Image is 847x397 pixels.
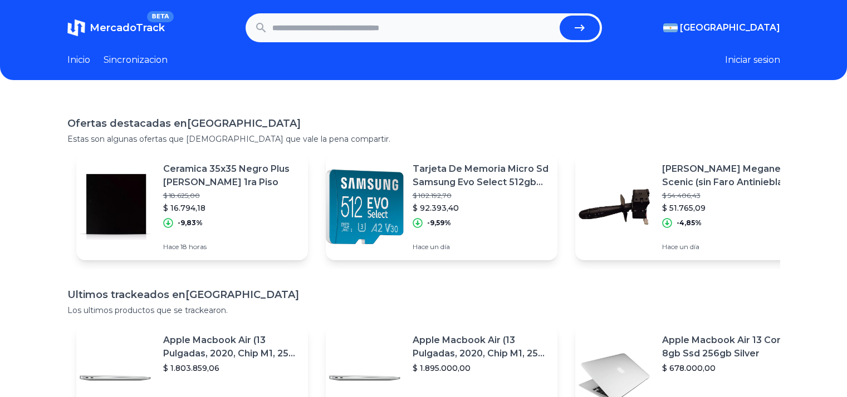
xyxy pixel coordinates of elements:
[427,219,451,227] p: -9,59%
[663,23,678,32] img: Argentina
[413,191,549,200] p: $ 102.192,70
[67,305,780,316] p: Los ultimos productos que se trackearon.
[67,19,85,37] img: MercadoTrack
[662,242,798,251] p: Hace un día
[663,21,780,34] button: [GEOGRAPHIC_DATA]
[725,53,780,67] button: Iniciar sesion
[326,153,557,260] a: Featured imageTarjeta De Memoria Micro Sd Samsung Evo Select 512gb 130mb/s Mb-me512ka/am$ 102.192...
[677,219,702,227] p: -4,85%
[413,202,549,214] p: $ 92.393,40
[575,168,653,246] img: Featured image
[413,162,549,189] p: Tarjeta De Memoria Micro Sd Samsung Evo Select 512gb 130mb/s Mb-me512ka/am
[662,191,798,200] p: $ 54.406,43
[662,202,798,214] p: $ 51.765,09
[413,242,549,251] p: Hace un día
[104,53,168,67] a: Sincronizacion
[662,334,798,360] p: Apple Macbook Air 13 Core I5 8gb Ssd 256gb Silver
[413,363,549,374] p: $ 1.895.000,00
[163,363,299,374] p: $ 1.803.859,06
[67,19,165,37] a: MercadoTrackBETA
[163,202,299,214] p: $ 16.794,18
[178,219,203,227] p: -9,83%
[163,191,299,200] p: $ 18.625,00
[76,153,308,260] a: Featured imageCeramica 35x35 Negro Plus [PERSON_NAME] 1ra Piso$ 18.625,00$ 16.794,18-9,83%Hace 18...
[67,116,780,131] h1: Ofertas destacadas en [GEOGRAPHIC_DATA]
[67,287,780,302] h1: Ultimos trackeados en [GEOGRAPHIC_DATA]
[67,133,780,145] p: Estas son algunas ofertas que [DEMOGRAPHIC_DATA] que vale la pena compartir.
[662,363,798,374] p: $ 678.000,00
[76,168,154,246] img: Featured image
[413,334,549,360] p: Apple Macbook Air (13 Pulgadas, 2020, Chip M1, 256 Gb De Ssd, 8 Gb De Ram) - Plata
[680,21,780,34] span: [GEOGRAPHIC_DATA]
[662,162,798,189] p: [PERSON_NAME] Megane Scenic (sin Faro Antiniebla)
[90,22,165,34] span: MercadoTrack
[326,168,404,246] img: Featured image
[147,11,173,22] span: BETA
[163,162,299,189] p: Ceramica 35x35 Negro Plus [PERSON_NAME] 1ra Piso
[163,334,299,360] p: Apple Macbook Air (13 Pulgadas, 2020, Chip M1, 256 Gb De Ssd, 8 Gb De Ram) - Plata
[67,53,90,67] a: Inicio
[575,153,807,260] a: Featured image[PERSON_NAME] Megane Scenic (sin Faro Antiniebla)$ 54.406,43$ 51.765,09-4,85%Hace u...
[163,242,299,251] p: Hace 18 horas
